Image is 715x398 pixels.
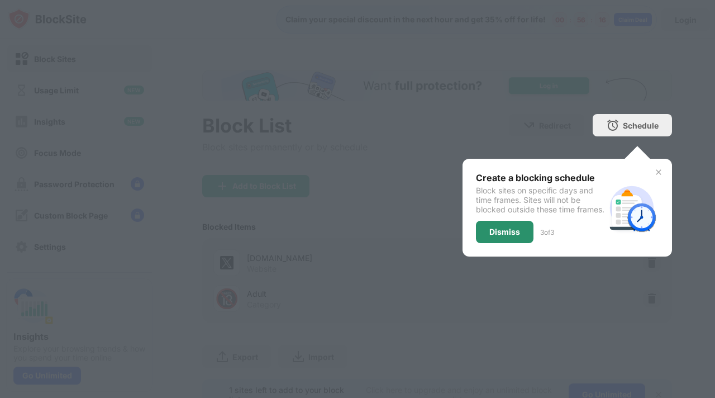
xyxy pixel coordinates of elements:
div: 3 of 3 [540,228,554,236]
div: Block sites on specific days and time frames. Sites will not be blocked outside these time frames. [476,186,605,214]
div: Create a blocking schedule [476,172,605,183]
img: schedule.svg [605,181,659,235]
img: x-button.svg [654,168,663,177]
div: Dismiss [489,228,520,236]
div: Schedule [623,121,659,130]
